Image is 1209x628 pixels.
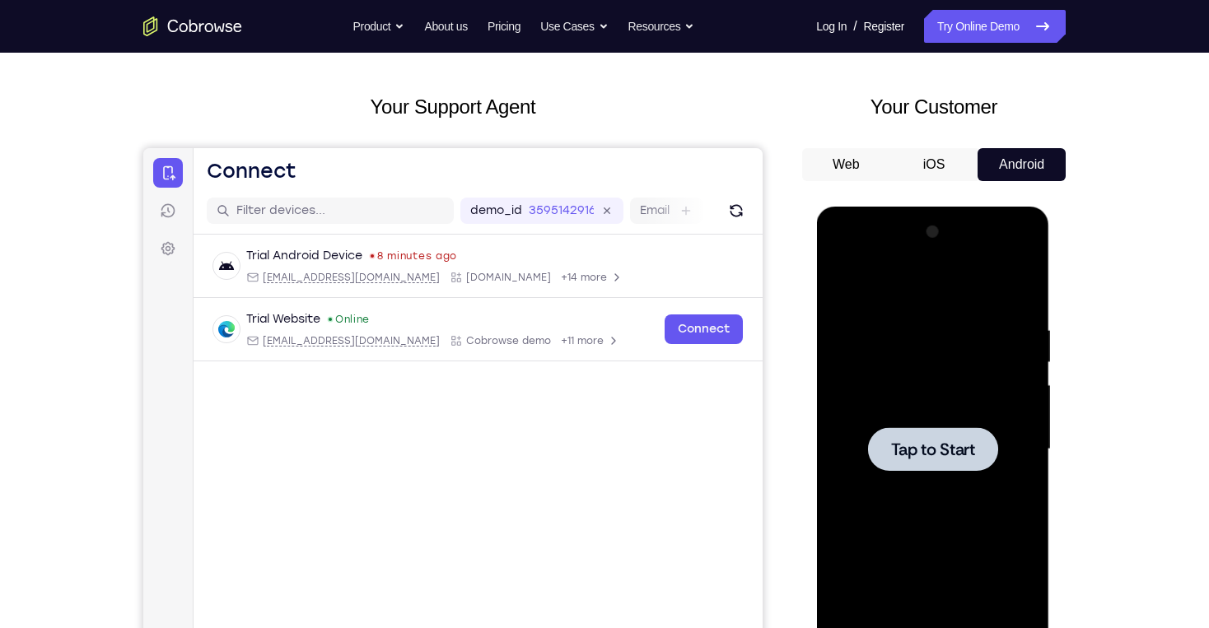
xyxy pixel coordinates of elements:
h2: Your Support Agent [143,92,763,122]
button: iOS [890,148,978,181]
button: Tap to Start [51,221,181,264]
a: Connect [521,166,600,196]
button: 6-digit code [285,495,385,528]
div: Online [184,165,226,178]
div: Trial Android Device [103,100,219,116]
span: web@example.com [119,186,296,199]
div: Open device details [50,150,619,213]
span: / [853,16,857,36]
button: Use Cases [540,10,608,43]
button: Android [978,148,1066,181]
div: Open device details [50,86,619,150]
a: About us [424,10,467,43]
div: New devices found. [185,170,189,173]
div: App [306,186,408,199]
span: +11 more [418,186,460,199]
div: Trial Website [103,163,177,179]
span: Cobrowse.io [323,123,408,136]
button: Product [353,10,405,43]
time: Wed Aug 27 2025 17:03:13 GMT+0300 (Eastern European Summer Time) [234,101,314,114]
a: Try Online Demo [924,10,1066,43]
div: App [306,123,408,136]
span: +14 more [418,123,464,136]
button: Resources [628,10,695,43]
a: Register [864,10,904,43]
a: Go to the home page [143,16,242,36]
span: Cobrowse demo [323,186,408,199]
span: android@example.com [119,123,296,136]
span: Tap to Start [74,235,158,251]
div: Email [103,123,296,136]
div: Last seen [227,106,231,109]
button: Web [802,148,890,181]
a: Log In [816,10,847,43]
a: Pricing [488,10,520,43]
h2: Your Customer [802,92,1066,122]
div: Email [103,186,296,199]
